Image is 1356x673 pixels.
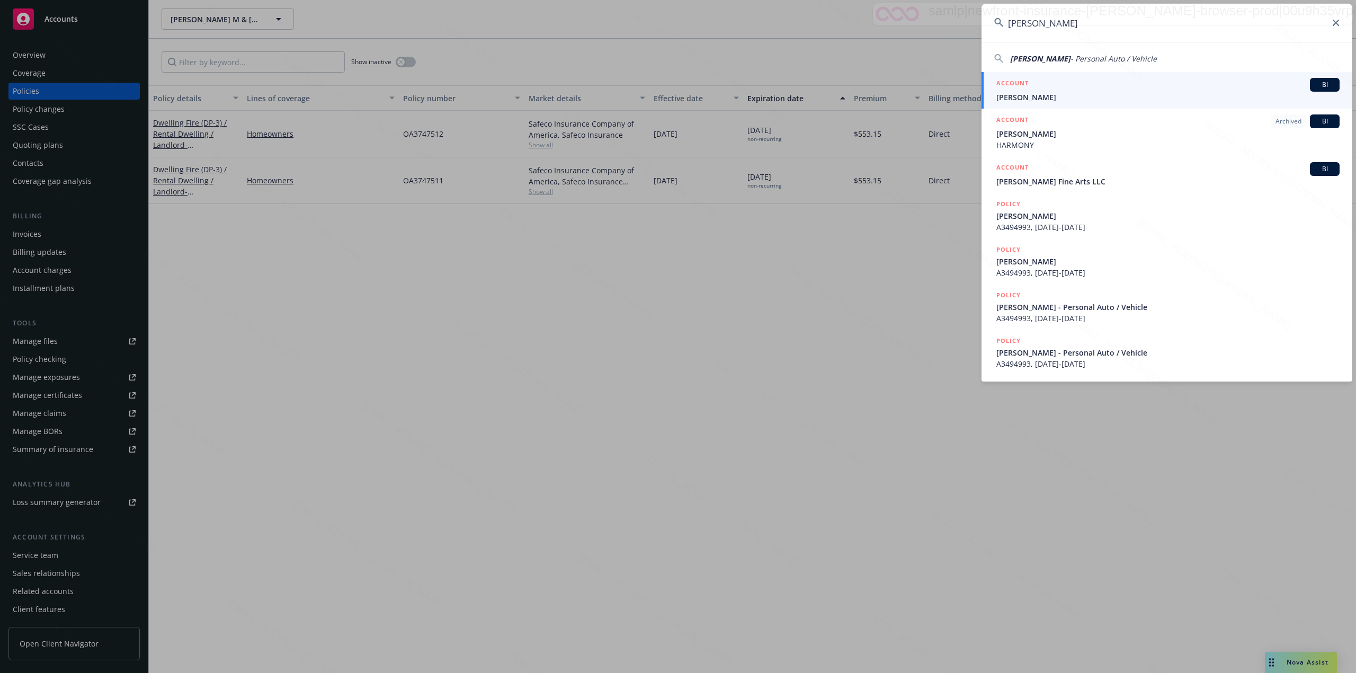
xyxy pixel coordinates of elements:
[982,109,1352,156] a: ACCOUNTArchivedBI[PERSON_NAME]HARMONY
[996,162,1029,175] h5: ACCOUNT
[996,128,1340,139] span: [PERSON_NAME]
[996,347,1340,358] span: [PERSON_NAME] - Personal Auto / Vehicle
[996,335,1021,346] h5: POLICY
[982,72,1352,109] a: ACCOUNTBI[PERSON_NAME]
[996,256,1340,267] span: [PERSON_NAME]
[1314,117,1335,126] span: BI
[996,358,1340,369] span: A3494993, [DATE]-[DATE]
[1010,54,1070,64] span: [PERSON_NAME]
[982,284,1352,330] a: POLICY[PERSON_NAME] - Personal Auto / VehicleA3494993, [DATE]-[DATE]
[1275,117,1301,126] span: Archived
[982,238,1352,284] a: POLICY[PERSON_NAME]A3494993, [DATE]-[DATE]
[996,290,1021,300] h5: POLICY
[996,267,1340,278] span: A3494993, [DATE]-[DATE]
[982,4,1352,42] input: Search...
[996,92,1340,103] span: [PERSON_NAME]
[996,139,1340,150] span: HARMONY
[996,199,1021,209] h5: POLICY
[1314,164,1335,174] span: BI
[996,244,1021,255] h5: POLICY
[996,210,1340,222] span: [PERSON_NAME]
[996,176,1340,187] span: [PERSON_NAME] Fine Arts LLC
[982,156,1352,193] a: ACCOUNTBI[PERSON_NAME] Fine Arts LLC
[982,330,1352,375] a: POLICY[PERSON_NAME] - Personal Auto / VehicleA3494993, [DATE]-[DATE]
[1070,54,1157,64] span: - Personal Auto / Vehicle
[996,302,1340,313] span: [PERSON_NAME] - Personal Auto / Vehicle
[996,78,1029,91] h5: ACCOUNT
[996,222,1340,233] span: A3494993, [DATE]-[DATE]
[996,313,1340,324] span: A3494993, [DATE]-[DATE]
[1314,80,1335,90] span: BI
[982,193,1352,238] a: POLICY[PERSON_NAME]A3494993, [DATE]-[DATE]
[996,114,1029,127] h5: ACCOUNT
